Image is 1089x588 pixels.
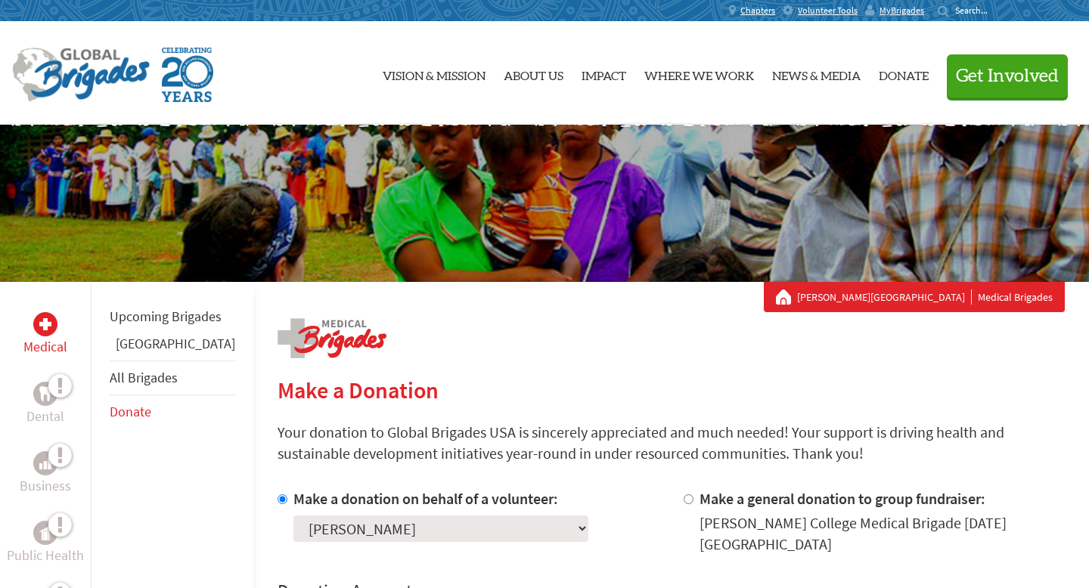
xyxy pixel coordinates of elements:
[162,48,213,102] img: Global Brigades Celebrating 20 Years
[879,34,929,113] a: Donate
[110,308,222,325] a: Upcoming Brigades
[39,525,51,540] img: Public Health
[947,54,1068,97] button: Get Involved
[798,5,858,17] span: Volunteer Tools
[26,406,64,427] p: Dental
[12,48,150,102] img: Global Brigades Logo
[880,5,924,17] span: MyBrigades
[278,422,1065,464] p: Your donation to Global Brigades USA is sincerely appreciated and much needed! Your support is dr...
[23,336,67,357] p: Medical
[955,5,998,16] input: Search...
[116,335,235,352] a: [GEOGRAPHIC_DATA]
[772,34,861,113] a: News & Media
[700,512,1066,555] div: [PERSON_NAME] College Medical Brigade [DATE] [GEOGRAPHIC_DATA]
[33,451,57,475] div: Business
[504,34,563,113] a: About Us
[110,369,178,386] a: All Brigades
[582,34,626,113] a: Impact
[110,333,235,361] li: Panama
[20,451,71,497] a: BusinessBusiness
[383,34,486,113] a: Vision & Mission
[33,382,57,406] div: Dental
[7,521,84,566] a: Public HealthPublic Health
[740,5,775,17] span: Chapters
[20,475,71,497] p: Business
[700,489,985,508] label: Make a general donation to group fundraiser:
[644,34,754,113] a: Where We Work
[33,312,57,336] div: Medical
[776,289,1053,305] div: Medical Brigades
[110,395,235,429] li: Donate
[23,312,67,357] a: MedicalMedical
[293,489,558,508] label: Make a donation on behalf of a volunteer:
[26,382,64,427] a: DentalDental
[39,457,51,469] img: Business
[278,376,1065,404] h2: Make a Donation
[956,67,1059,85] span: Get Involved
[797,289,972,305] a: [PERSON_NAME][GEOGRAPHIC_DATA]
[110,300,235,333] li: Upcoming Brigades
[39,386,51,401] img: Dental
[110,361,235,395] li: All Brigades
[39,318,51,330] img: Medical
[110,403,151,420] a: Donate
[278,318,386,358] img: logo-medical.png
[33,521,57,545] div: Public Health
[7,545,84,566] p: Public Health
